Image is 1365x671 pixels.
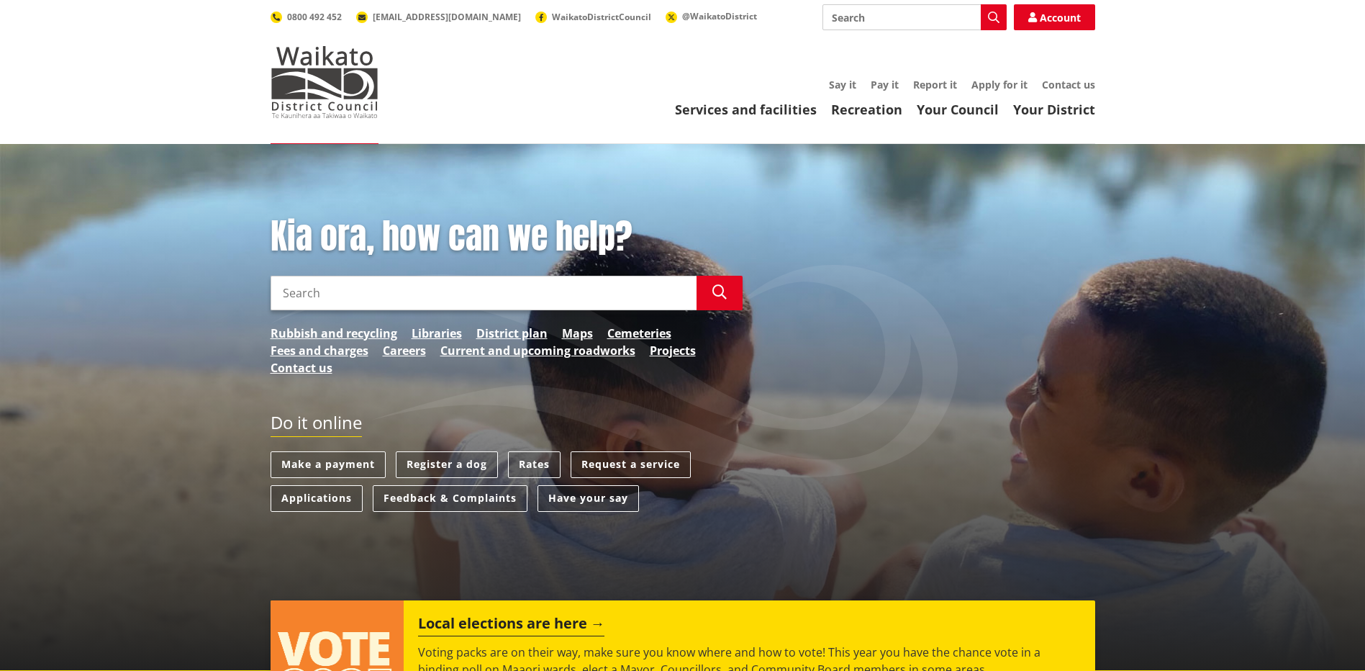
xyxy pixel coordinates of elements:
[271,485,363,512] a: Applications
[271,216,743,258] h1: Kia ora, how can we help?
[476,325,548,342] a: District plan
[271,46,378,118] img: Waikato District Council - Te Kaunihera aa Takiwaa o Waikato
[412,325,462,342] a: Libraries
[535,11,651,23] a: WaikatoDistrictCouncil
[666,10,757,22] a: @WaikatoDistrict
[271,413,362,438] h2: Do it online
[829,78,856,91] a: Say it
[1014,4,1095,30] a: Account
[271,451,386,478] a: Make a payment
[675,101,817,118] a: Services and facilities
[508,451,561,478] a: Rates
[356,11,521,23] a: [EMAIL_ADDRESS][DOMAIN_NAME]
[562,325,593,342] a: Maps
[831,101,902,118] a: Recreation
[971,78,1028,91] a: Apply for it
[396,451,498,478] a: Register a dog
[440,342,635,359] a: Current and upcoming roadworks
[271,325,397,342] a: Rubbish and recycling
[271,359,332,377] a: Contact us
[271,11,342,23] a: 0800 492 452
[913,78,957,91] a: Report it
[571,451,691,478] a: Request a service
[418,615,604,636] h2: Local elections are here
[607,325,671,342] a: Cemeteries
[271,342,368,359] a: Fees and charges
[373,11,521,23] span: [EMAIL_ADDRESS][DOMAIN_NAME]
[917,101,999,118] a: Your Council
[552,11,651,23] span: WaikatoDistrictCouncil
[538,485,639,512] a: Have your say
[682,10,757,22] span: @WaikatoDistrict
[287,11,342,23] span: 0800 492 452
[271,276,697,310] input: Search input
[822,4,1007,30] input: Search input
[871,78,899,91] a: Pay it
[1042,78,1095,91] a: Contact us
[650,342,696,359] a: Projects
[383,342,426,359] a: Careers
[1013,101,1095,118] a: Your District
[373,485,527,512] a: Feedback & Complaints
